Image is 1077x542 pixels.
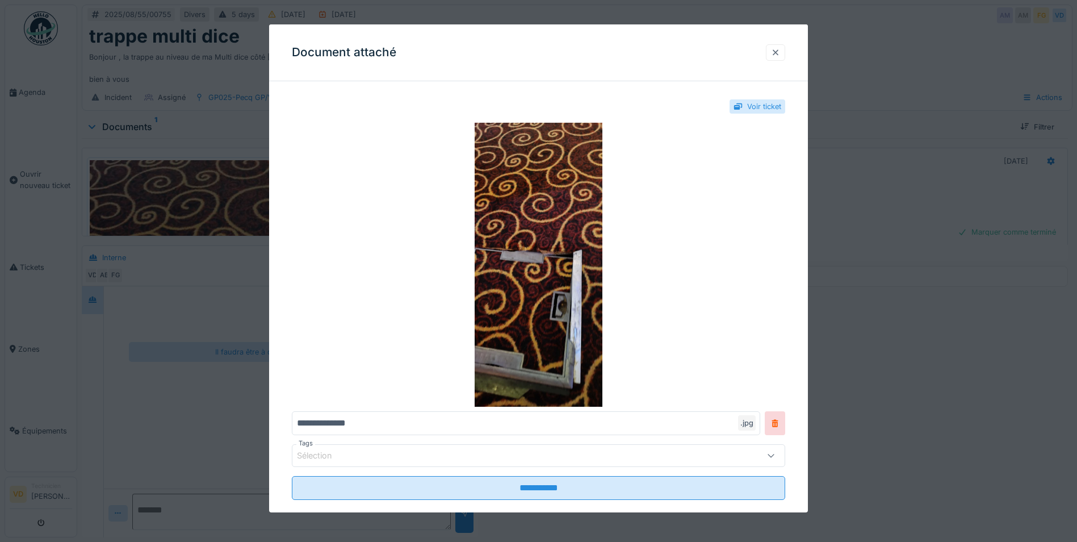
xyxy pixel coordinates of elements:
div: Sélection [297,449,348,462]
div: Voir ticket [747,101,781,112]
h3: Document attaché [292,45,396,60]
div: .jpg [738,415,756,431]
img: 2d464a80-03ee-499f-997f-d651b9eda05d-trappe%20MD%20Pecq.jpg [292,123,785,407]
label: Tags [296,439,315,448]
